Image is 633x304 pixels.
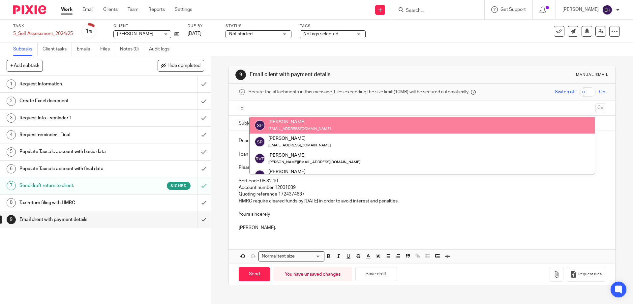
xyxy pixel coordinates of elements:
img: Pixie [13,5,46,14]
label: To: [239,105,246,111]
span: Secure the attachments in this message. Files exceeding the size limit (10MB) will be secured aut... [249,89,469,95]
button: Hide completed [158,60,204,71]
p: Quoting reference 1724374637 [239,191,605,198]
h1: Populate Taxcalc account with final data [19,164,134,174]
p: [PERSON_NAME] [562,6,599,13]
h1: Request reminder - Final [19,130,134,140]
a: Clients [103,6,118,13]
input: Search for option [297,253,320,260]
a: Emails [77,43,95,56]
div: [PERSON_NAME] [268,168,360,175]
a: Work [61,6,73,13]
span: [DATE] [188,31,201,36]
a: Files [100,43,115,56]
small: [EMAIL_ADDRESS][DOMAIN_NAME] [268,127,331,131]
div: 1 [7,79,16,89]
button: Request files [567,267,605,282]
div: 7 [7,181,16,190]
span: Request files [578,272,602,277]
input: Search [405,8,465,14]
div: [PERSON_NAME] [268,152,360,158]
img: svg%3E [255,137,265,147]
a: Reports [148,6,165,13]
div: 4 [7,130,16,139]
div: 5_Self Assessment_2024/25 [13,30,73,37]
div: 5 [7,147,16,157]
h1: Email client with payment details [19,215,134,225]
span: [PERSON_NAME] [117,32,153,36]
span: Hide completed [167,63,200,69]
h1: Tax return filing with HMRC [19,198,134,208]
a: Team [128,6,138,13]
small: /9 [89,30,92,33]
button: Save draft [355,267,397,281]
p: Yours sincerely, [239,211,605,218]
div: 8 [7,198,16,207]
small: [PERSON_NAME][EMAIL_ADDRESS][DOMAIN_NAME] [268,160,360,164]
h1: Request info - reminder 1 [19,113,134,123]
div: You have unsaved changes [273,267,352,281]
h1: Populate Taxcalc account with basic data [19,147,134,157]
label: Task [13,23,73,29]
h1: Create Excel document [19,96,134,106]
div: 6 [7,164,16,173]
span: Switch off [555,89,576,95]
img: svg%3E [255,120,265,131]
a: Notes (0) [120,43,144,56]
img: svg%3E [255,153,265,164]
div: Search for option [258,251,324,261]
label: Status [226,23,291,29]
img: svg%3E [255,170,265,180]
label: Tags [300,23,366,29]
input: Send [239,267,270,281]
a: Settings [175,6,192,13]
p: I can confirm we have filed your Self Assessment return. [239,151,605,158]
small: [EMAIL_ADDRESS][DOMAIN_NAME] [268,143,331,147]
p: [PERSON_NAME]. [239,218,605,231]
div: 9 [235,70,246,80]
img: svg%3E [602,5,613,15]
div: 2 [7,97,16,106]
p: Sort code 08 32 10 [239,178,605,184]
button: Cc [595,103,605,113]
p: Please pay £ to HMRC using the following details: [239,164,605,171]
p: Dear [PERSON_NAME] [239,137,605,144]
h1: Send draft return to client. [19,181,134,191]
label: Client [113,23,179,29]
span: Signed [170,183,187,189]
p: Account number 12001039 [239,184,605,191]
a: Client tasks [43,43,72,56]
span: Normal text size [260,253,296,260]
div: [PERSON_NAME] [268,119,331,125]
a: Email [82,6,93,13]
div: Manual email [576,72,609,77]
a: Subtasks [13,43,38,56]
h1: Request information [19,79,134,89]
div: 9 [7,215,16,224]
button: + Add subtask [7,60,43,71]
p: HMRC require cleared funds by [DATE] in order to avoid interest and penalties. [239,198,605,204]
label: Subject: [239,120,256,127]
div: 1 [86,27,92,35]
span: Not started [229,32,253,36]
div: 3 [7,113,16,123]
label: Due by [188,23,217,29]
span: On [599,89,605,95]
span: No tags selected [303,32,338,36]
h1: Email client with payment details [250,71,436,78]
a: Audit logs [149,43,174,56]
span: Get Support [500,7,526,12]
div: [PERSON_NAME] [268,135,331,142]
